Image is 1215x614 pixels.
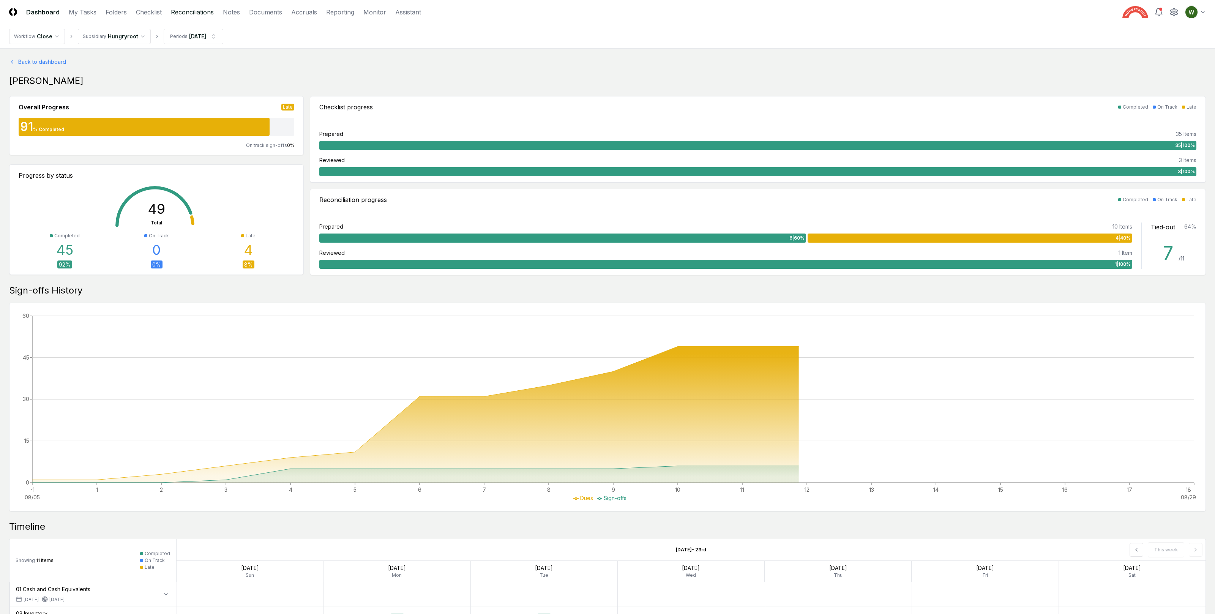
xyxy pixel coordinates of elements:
[1062,486,1068,493] tspan: 16
[1179,156,1196,164] div: 3 Items
[24,437,29,444] tspan: 15
[189,32,206,40] div: [DATE]
[675,486,680,493] tspan: 10
[23,354,29,361] tspan: 45
[281,104,294,110] div: Late
[1157,196,1177,203] div: On Track
[223,8,240,17] a: Notes
[1151,223,1175,232] div: Tied-out
[912,572,1058,579] div: Fri
[177,572,323,579] div: Sun
[765,564,911,572] div: [DATE]
[326,8,354,17] a: Reporting
[164,29,223,44] button: Periods[DATE]
[19,103,69,112] div: Overall Progress
[1059,572,1206,579] div: Sat
[106,8,127,17] a: Folders
[171,8,214,17] a: Reconciliations
[547,486,551,493] tspan: 8
[319,223,343,230] div: Prepared
[319,103,373,112] div: Checklist progress
[244,242,253,257] div: 4
[1122,6,1148,18] img: Hungryroot logo
[1123,104,1148,110] div: Completed
[291,8,317,17] a: Accruals
[933,486,939,493] tspan: 14
[160,486,163,493] tspan: 2
[789,235,805,241] span: 6 | 60 %
[618,572,764,579] div: Wed
[1175,142,1195,149] span: 35 | 100 %
[319,249,345,257] div: Reviewed
[319,195,387,204] div: Reconciliation progress
[353,486,357,493] tspan: 5
[19,171,294,180] div: Progress by status
[16,557,35,563] span: Showing
[9,75,1206,87] div: [PERSON_NAME]
[16,585,90,593] div: 01 Cash and Cash Equivalents
[471,564,617,572] div: [DATE]
[740,486,744,493] tspan: 11
[246,142,287,148] span: On track sign-offs
[1179,254,1184,262] div: / 11
[42,596,65,603] div: [DATE]
[145,564,155,571] div: Late
[9,284,1206,297] div: Sign-offs History
[83,33,106,40] div: Subsidiary
[9,29,223,44] nav: breadcrumb
[145,550,170,557] div: Completed
[249,8,282,17] a: Documents
[471,572,617,579] div: Tue
[96,486,98,493] tspan: 1
[418,486,421,493] tspan: 6
[323,564,470,572] div: [DATE]
[1186,486,1191,493] tspan: 18
[243,260,254,268] div: 8 %
[54,232,80,239] div: Completed
[9,58,1206,66] a: Back to dashboard
[1187,196,1196,203] div: Late
[580,495,593,501] span: Dues
[319,130,343,138] div: Prepared
[319,156,345,164] div: Reviewed
[1059,564,1206,572] div: [DATE]
[1127,486,1132,493] tspan: 17
[19,121,33,133] div: 91
[56,242,73,257] div: 45
[1163,244,1179,262] div: 7
[588,540,794,559] div: [DATE] - 23rd
[912,564,1058,572] div: [DATE]
[1123,196,1148,203] div: Completed
[765,572,911,579] div: Thu
[22,313,29,319] tspan: 60
[604,495,626,501] span: Sign-offs
[618,564,764,572] div: [DATE]
[170,33,188,40] div: Periods
[395,8,421,17] a: Assistant
[14,33,35,40] div: Workflow
[289,486,292,493] tspan: 4
[69,8,96,17] a: My Tasks
[612,486,615,493] tspan: 9
[9,8,17,16] img: Logo
[26,8,60,17] a: Dashboard
[23,396,29,402] tspan: 30
[1157,104,1177,110] div: On Track
[363,8,386,17] a: Monitor
[30,486,35,493] tspan: -1
[145,557,165,564] div: On Track
[9,521,1206,533] div: Timeline
[33,126,64,133] div: % Completed
[869,486,874,493] tspan: 13
[1119,249,1132,257] div: 1 Item
[1112,223,1132,230] div: 10 Items
[24,596,39,603] span: [DATE]
[16,557,54,564] div: 11 items
[224,486,227,493] tspan: 3
[323,572,470,579] div: Mon
[177,564,323,572] div: [DATE]
[998,486,1003,493] tspan: 15
[310,189,1206,275] a: Reconciliation progressCompletedOn TrackLatePrepared10 Items6|60%4|40%Reviewed1 Item1|100%Tied-ou...
[136,8,162,17] a: Checklist
[1115,261,1131,268] span: 1 | 100 %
